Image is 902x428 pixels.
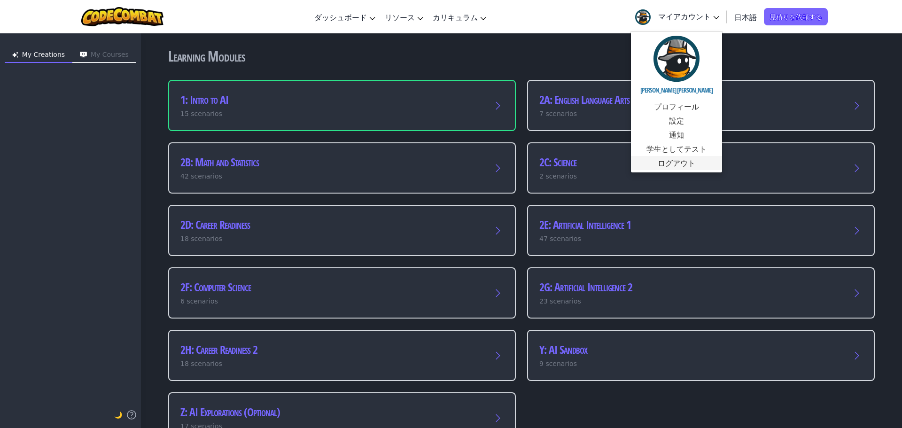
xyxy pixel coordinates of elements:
h2: 2B: Math and Statistics [180,155,485,170]
img: Icon [80,52,87,58]
p: 15 scenarios [180,109,485,119]
img: avatar [653,36,700,82]
p: 42 scenarios [180,171,485,181]
p: 9 scenarios [539,359,844,369]
p: 6 scenarios [180,296,485,306]
p: 23 scenarios [539,296,844,306]
button: My Courses [72,48,136,63]
p: 7 scenarios [539,109,844,119]
span: 🌙 [114,411,122,419]
p: 18 scenarios [180,359,485,369]
h2: 2C: Science [539,155,844,170]
a: ダッシュボード [310,4,380,30]
a: 通知 [631,128,722,142]
a: カリキュラム [428,4,491,30]
h2: Z: AI Explorations (Optional) [180,405,485,420]
span: マイアカウント [658,11,719,21]
button: My Creations [5,48,72,63]
a: 設定 [631,114,722,128]
a: 日本語 [730,4,762,30]
p: 47 scenarios [539,234,844,244]
img: Icon [12,52,18,58]
h1: Learning Modules [168,48,245,65]
span: ダッシュボード [314,12,367,22]
a: リソース [380,4,428,30]
h2: 2A: English Language Arts [539,92,844,107]
h2: 2D: Career Readiness [180,217,485,232]
a: マイアカウント [630,2,724,31]
span: 日本語 [734,12,757,22]
p: 18 scenarios [180,234,485,244]
img: avatar [635,9,651,25]
h2: 2E: Artificial Intelligence 1 [539,217,844,232]
img: CodeCombat logo [81,7,163,26]
button: 🌙 [114,409,122,420]
a: 見積りを依頼する [764,8,828,25]
h2: 2F: Computer Science [180,280,485,295]
a: プロフィール [631,100,722,114]
h5: [PERSON_NAME] [PERSON_NAME] [640,86,713,93]
p: 2 scenarios [539,171,844,181]
h2: Y: AI Sandbox [539,342,844,357]
span: カリキュラム [433,12,478,22]
a: 学生としてテスト [631,142,722,156]
span: 通知 [669,129,684,140]
a: ログアウト [631,156,722,170]
h2: 2G: Artificial Intelligence 2 [539,280,844,295]
h2: 1: Intro to AI [180,92,485,107]
a: [PERSON_NAME] [PERSON_NAME] [631,34,722,100]
span: リソース [385,12,415,22]
h2: 2H: Career Readiness 2 [180,342,485,357]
